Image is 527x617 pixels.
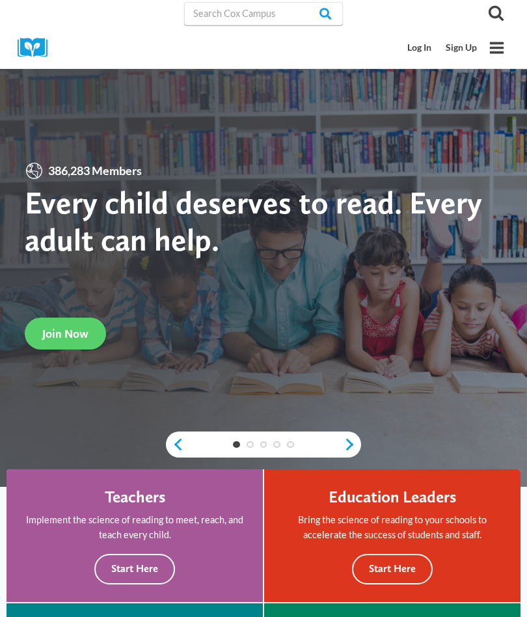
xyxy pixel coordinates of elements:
[166,432,361,458] div: content slider buttons
[401,36,439,60] a: Log In
[247,441,254,448] a: 2
[260,441,267,448] a: 3
[105,487,165,506] h4: Teachers
[329,487,456,506] h4: Education Leaders
[264,469,520,602] a: Education Leaders Bring the science of reading to your schools to accelerate the success of stude...
[42,327,88,340] span: Join Now
[484,35,509,61] button: Open menu
[282,512,503,542] p: Bring the science of reading to your schools to accelerate the success of students and staff.
[287,441,294,448] a: 5
[352,554,433,584] button: Start Here
[94,554,175,584] button: Start Here
[44,161,146,180] span: 386,283 Members
[25,318,106,350] a: Join Now
[18,38,57,58] img: Cox Campus
[401,36,484,60] nav: Secondary Mobile Navigation
[184,2,343,25] input: Search Cox Campus
[166,437,183,452] a: previous
[344,437,361,452] a: next
[273,441,280,448] a: 4
[439,36,484,60] a: Sign Up
[233,441,240,448] a: 1
[24,512,245,542] p: Implement the science of reading to meet, reach, and teach every child.
[7,469,263,602] a: Teachers Implement the science of reading to meet, reach, and teach every child. Start Here
[25,184,482,258] strong: Every child deserves to read. Every adult can help.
